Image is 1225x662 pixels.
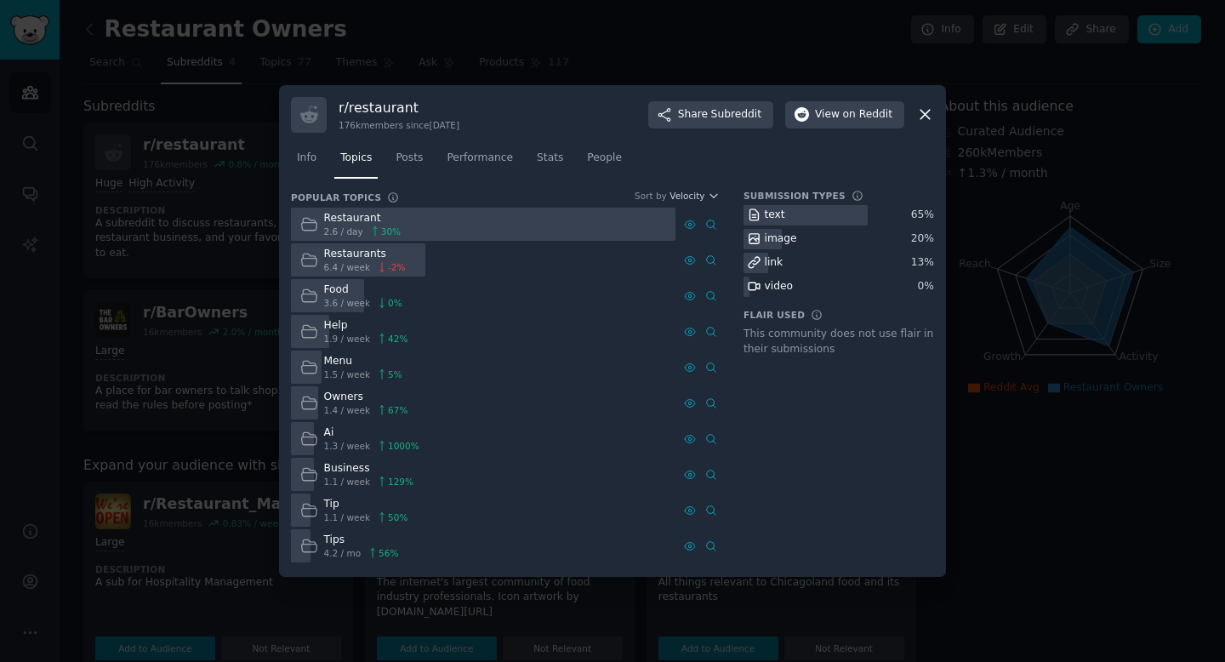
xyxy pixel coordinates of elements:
div: link [765,255,783,271]
span: Topics [340,151,372,166]
h3: Popular Topics [291,191,381,203]
span: 50 % [388,511,407,523]
button: ShareSubreddit [648,101,773,128]
h3: Submission Types [744,190,846,202]
span: on Reddit [843,107,892,123]
div: Help [324,318,408,334]
div: image [765,231,797,247]
span: 1.5 / week [324,368,371,380]
div: Restaurants [324,247,406,262]
span: Posts [396,151,423,166]
span: Performance [447,151,513,166]
h3: Flair Used [744,309,805,321]
div: Ai [324,425,419,441]
span: 67 % [388,404,407,416]
span: Info [297,151,316,166]
span: 42 % [388,333,407,345]
div: 65 % [911,208,934,223]
span: 6.4 / week [324,261,371,273]
div: 0 % [918,279,934,294]
span: 1.1 / week [324,476,371,488]
div: 13 % [911,255,934,271]
div: Tips [324,533,399,548]
div: text [765,208,785,223]
div: Business [324,461,414,477]
span: Share [678,107,761,123]
span: 56 % [379,547,398,559]
span: -2 % [388,261,405,273]
h3: r/ restaurant [339,99,459,117]
span: 3.6 / week [324,297,371,309]
span: 4.2 / mo [324,547,362,559]
span: 30 % [381,225,401,237]
a: Posts [390,145,429,180]
a: Topics [334,145,378,180]
div: Tip [324,497,408,512]
span: 1.1 / week [324,511,371,523]
span: 129 % [388,476,413,488]
span: 2.6 / day [324,225,363,237]
button: Velocity [669,190,720,202]
a: Performance [441,145,519,180]
button: Viewon Reddit [785,101,904,128]
div: This community does not use flair in their submissions [744,327,934,357]
span: 1000 % [388,440,419,452]
a: People [581,145,628,180]
div: 176k members since [DATE] [339,119,459,131]
div: Restaurant [324,211,402,226]
a: Info [291,145,322,180]
div: Owners [324,390,408,405]
span: 0 % [388,297,402,309]
a: Stats [531,145,569,180]
span: People [587,151,622,166]
span: View [815,107,892,123]
span: 1.4 / week [324,404,371,416]
div: Sort by [635,190,667,202]
span: Stats [537,151,563,166]
span: 1.9 / week [324,333,371,345]
span: Velocity [669,190,704,202]
div: Menu [324,354,402,369]
span: Subreddit [711,107,761,123]
div: video [765,279,793,294]
div: Food [324,282,402,298]
div: 20 % [911,231,934,247]
span: 5 % [388,368,402,380]
span: 1.3 / week [324,440,371,452]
